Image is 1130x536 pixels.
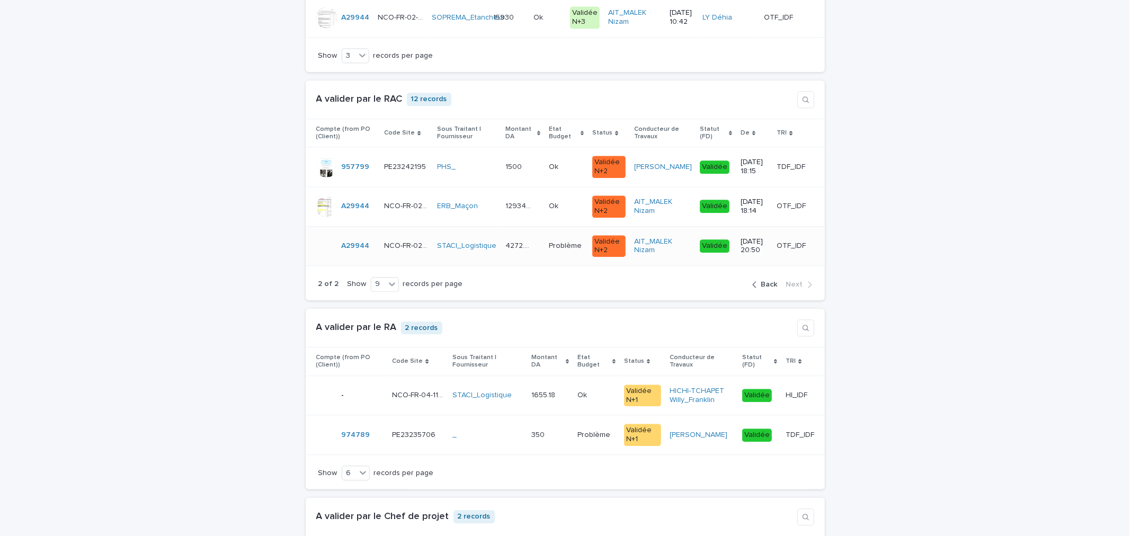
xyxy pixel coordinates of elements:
p: 350 [531,428,547,440]
div: Validée [742,428,772,442]
a: [PERSON_NAME] [670,431,727,440]
p: Ok [549,160,560,172]
p: Problème [577,428,612,440]
p: Show [318,51,337,60]
p: records per page [374,469,434,478]
p: Show [348,280,367,289]
p: OTF_IDF [777,239,808,251]
p: OTF_IDF [764,11,795,22]
h1: A valider par le RA [316,322,397,334]
a: A29944 [341,242,369,251]
p: 2 of 2 [318,280,339,289]
p: - [341,391,344,400]
p: Statut (FD) [700,123,726,143]
p: Compte (from PO (Client)) [316,352,384,371]
a: LY Déhia [702,13,732,22]
p: NCO-FR-02-0013370 [378,11,425,22]
span: Back [761,281,778,288]
div: Validée [700,160,729,174]
p: 2 records [453,510,495,523]
p: 1655.18 [531,389,557,400]
p: Conducteur de Travaux [634,123,691,143]
a: 957799 [341,163,369,172]
p: Code Site [392,355,423,367]
p: 1500 [506,160,524,172]
p: 4272.63 [506,239,535,251]
p: Status [624,355,644,367]
p: records per page [403,280,463,289]
div: Validée N+2 [592,235,626,257]
button: Next [782,280,812,289]
p: TDF_IDF [777,160,807,172]
p: Statut (FD) [742,352,771,371]
tr: A29944 NCO-FR-02-0013370NCO-FR-02-0013370 ERB_Maçon 12934.3712934.37 OkOk Validée N+2AIT_MALEK Ni... [306,187,825,227]
p: [DATE] 20:50 [741,237,768,255]
p: Ok [577,389,589,400]
div: 9 [371,279,385,290]
p: Ok [533,11,545,22]
span: Next [786,281,803,288]
h1: A valider par le RAC [316,94,403,105]
p: NCO-FR-02-0013370 [384,239,431,251]
div: Validée N+2 [592,156,626,178]
a: AIT_MALEK Nizam [634,198,687,216]
tr: A29944 NCO-FR-02-0013370NCO-FR-02-0013370 STACI_Logistique 4272.634272.63 ProblèmeProblème Validé... [306,226,825,266]
div: Validée [700,200,729,213]
p: OTF_IDF [777,200,808,211]
p: TDF_IDF [786,428,816,440]
tr: 957799 PE23242195PE23242195 PHS_ 15001500 OkOk Validée N+2[PERSON_NAME] Validée[DATE] 18:15TDF_ID... [306,147,825,187]
p: Problème [549,239,584,251]
p: records per page [373,51,433,60]
a: AIT_MALEK Nizam [608,8,661,26]
p: [DATE] 10:42 [670,8,694,26]
p: Etat Budget [577,352,609,371]
p: 12 records [407,93,451,106]
p: Compte (from PO (Client)) [316,123,376,143]
h1: A valider par le Chef de projet [316,511,449,523]
a: PHS_ [437,163,456,172]
a: _ [452,431,457,440]
a: [PERSON_NAME] [634,163,692,172]
div: Validée [700,239,729,253]
p: [DATE] 18:15 [741,158,768,176]
div: Validée N+3 [570,6,600,29]
a: STACI_Logistique [437,242,496,251]
a: 974789 [341,431,370,440]
p: 15930 [493,11,516,22]
p: PE23235706 [392,428,438,440]
p: De [741,127,750,139]
a: HICHI-TCHAPET Willy_Franklin [670,387,728,405]
p: TRI [777,127,787,139]
p: Ok [549,200,560,211]
p: TRI [786,355,796,367]
p: NCO-FR-02-0013370 [384,200,431,211]
tr: 974789 PE23235706PE23235706 _ 350350 ProblèmeProblème Validée N+1[PERSON_NAME] ValidéeTDF_IDFTDF_IDF [306,415,825,455]
p: NCO-FR-04-1154456 [392,389,446,400]
p: Montant DA [531,352,563,371]
div: 6 [342,468,356,479]
p: 2 records [401,321,442,335]
p: Show [318,469,337,478]
p: HI_IDF [786,389,809,400]
p: Sous Traitant | Fournisseur [437,123,497,143]
p: Code Site [384,127,415,139]
p: Status [592,127,612,139]
p: PE23242195 [384,160,428,172]
button: Back [752,280,782,289]
p: Conducteur de Travaux [670,352,734,371]
p: 12934.37 [506,200,535,211]
a: ERB_Maçon [437,202,478,211]
a: STACI_Logistique [452,391,512,400]
a: A29944 [341,13,369,22]
div: Validée [742,389,772,402]
div: Validée N+1 [624,385,661,407]
tr: -NCO-FR-04-1154456NCO-FR-04-1154456 STACI_Logistique 1655.181655.18 OkOk Validée N+1HICHI-TCHAPET... [306,376,825,415]
div: Validée N+2 [592,195,626,218]
p: Etat Budget [549,123,578,143]
div: Validée N+1 [624,424,661,446]
p: Montant DA [506,123,535,143]
div: 3 [342,50,355,61]
a: SOPREMA_Etancheur [432,13,505,22]
a: AIT_MALEK Nizam [634,237,687,255]
a: A29944 [341,202,369,211]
